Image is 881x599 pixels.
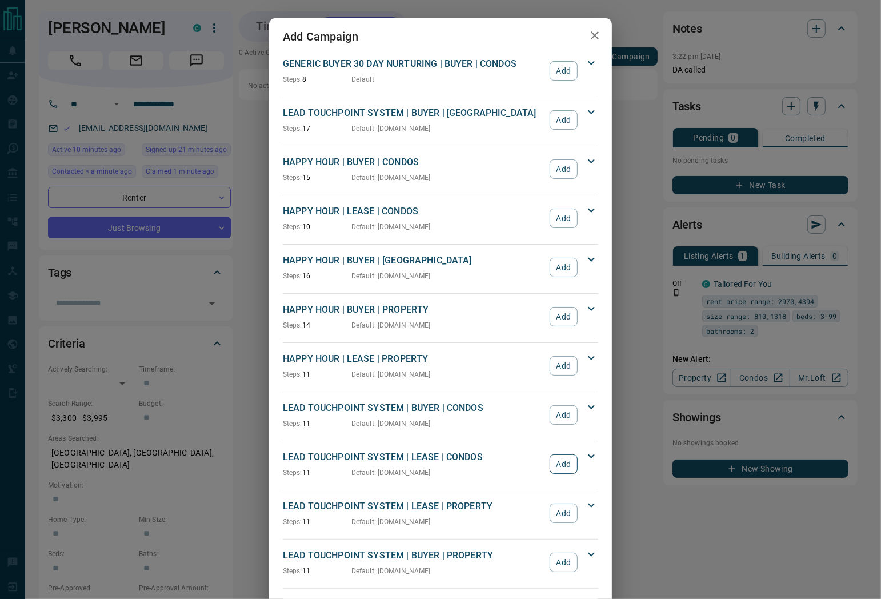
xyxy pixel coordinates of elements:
[283,125,302,133] span: Steps:
[283,370,302,378] span: Steps:
[283,271,351,281] p: 16
[283,104,598,136] div: LEAD TOUCHPOINT SYSTEM | BUYER | [GEOGRAPHIC_DATA]Steps:17Default: [DOMAIN_NAME]Add
[283,153,598,185] div: HAPPY HOUR | BUYER | CONDOSSteps:15Default: [DOMAIN_NAME]Add
[351,173,431,183] p: Default : [DOMAIN_NAME]
[283,205,544,218] p: HAPPY HOUR | LEASE | CONDOS
[550,159,578,179] button: Add
[283,418,351,429] p: 11
[283,202,598,234] div: HAPPY HOUR | LEASE | CONDOSSteps:10Default: [DOMAIN_NAME]Add
[283,251,598,283] div: HAPPY HOUR | BUYER | [GEOGRAPHIC_DATA]Steps:16Default: [DOMAIN_NAME]Add
[283,254,544,267] p: HAPPY HOUR | BUYER | [GEOGRAPHIC_DATA]
[283,174,302,182] span: Steps:
[283,546,598,578] div: LEAD TOUCHPOINT SYSTEM | BUYER | PROPERTYSteps:11Default: [DOMAIN_NAME]Add
[283,369,351,380] p: 11
[269,18,372,55] h2: Add Campaign
[283,57,544,71] p: GENERIC BUYER 30 DAY NURTURING | BUYER | CONDOS
[283,155,544,169] p: HAPPY HOUR | BUYER | CONDOS
[283,497,598,529] div: LEAD TOUCHPOINT SYSTEM | LEASE | PROPERTYSteps:11Default: [DOMAIN_NAME]Add
[283,448,598,480] div: LEAD TOUCHPOINT SYSTEM | LEASE | CONDOSSteps:11Default: [DOMAIN_NAME]Add
[283,272,302,280] span: Steps:
[351,123,431,134] p: Default : [DOMAIN_NAME]
[283,518,302,526] span: Steps:
[283,303,544,317] p: HAPPY HOUR | BUYER | PROPERTY
[550,110,578,130] button: Add
[550,553,578,572] button: Add
[283,123,351,134] p: 17
[283,420,302,428] span: Steps:
[283,352,544,366] p: HAPPY HOUR | LEASE | PROPERTY
[283,173,351,183] p: 15
[283,301,598,333] div: HAPPY HOUR | BUYER | PROPERTYSteps:14Default: [DOMAIN_NAME]Add
[283,55,598,87] div: GENERIC BUYER 30 DAY NURTURING | BUYER | CONDOSSteps:8DefaultAdd
[283,469,302,477] span: Steps:
[550,356,578,376] button: Add
[351,418,431,429] p: Default : [DOMAIN_NAME]
[550,61,578,81] button: Add
[283,401,544,415] p: LEAD TOUCHPOINT SYSTEM | BUYER | CONDOS
[283,468,351,478] p: 11
[351,320,431,330] p: Default : [DOMAIN_NAME]
[351,566,431,576] p: Default : [DOMAIN_NAME]
[283,517,351,527] p: 11
[283,106,544,120] p: LEAD TOUCHPOINT SYSTEM | BUYER | [GEOGRAPHIC_DATA]
[351,517,431,527] p: Default : [DOMAIN_NAME]
[283,567,302,575] span: Steps:
[283,321,302,329] span: Steps:
[283,74,351,85] p: 8
[283,320,351,330] p: 14
[351,369,431,380] p: Default : [DOMAIN_NAME]
[283,75,302,83] span: Steps:
[550,454,578,474] button: Add
[550,307,578,326] button: Add
[351,271,431,281] p: Default : [DOMAIN_NAME]
[351,74,374,85] p: Default
[550,405,578,425] button: Add
[283,350,598,382] div: HAPPY HOUR | LEASE | PROPERTYSteps:11Default: [DOMAIN_NAME]Add
[351,222,431,232] p: Default : [DOMAIN_NAME]
[283,450,544,464] p: LEAD TOUCHPOINT SYSTEM | LEASE | CONDOS
[550,504,578,523] button: Add
[283,500,544,513] p: LEAD TOUCHPOINT SYSTEM | LEASE | PROPERTY
[283,399,598,431] div: LEAD TOUCHPOINT SYSTEM | BUYER | CONDOSSteps:11Default: [DOMAIN_NAME]Add
[550,258,578,277] button: Add
[283,549,544,562] p: LEAD TOUCHPOINT SYSTEM | BUYER | PROPERTY
[283,566,351,576] p: 11
[283,223,302,231] span: Steps:
[550,209,578,228] button: Add
[351,468,431,478] p: Default : [DOMAIN_NAME]
[283,222,351,232] p: 10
